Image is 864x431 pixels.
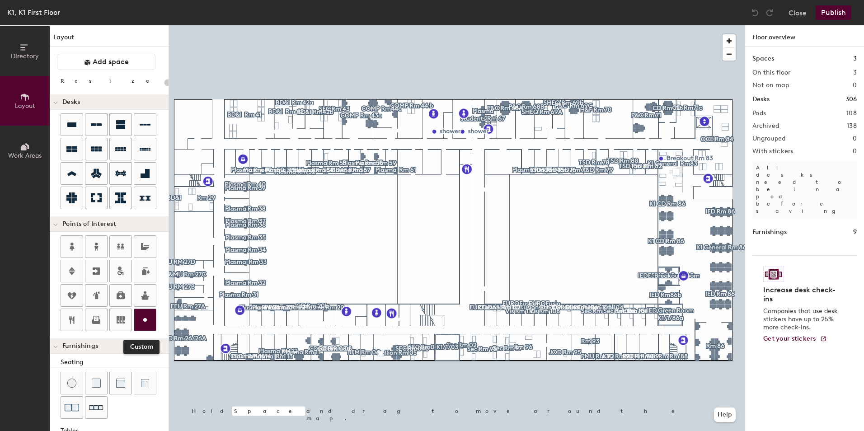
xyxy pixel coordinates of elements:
a: Get your stickers [763,335,827,343]
button: Couch (middle) [109,372,132,394]
h2: Pods [752,110,766,117]
h1: 306 [845,94,857,104]
div: Resize [61,77,160,84]
h2: Not on map [752,82,789,89]
h4: Increase desk check-ins [763,286,841,304]
button: Stool [61,372,83,394]
span: Add space [93,57,129,66]
img: Couch (middle) [116,379,125,388]
img: Redo [765,8,774,17]
button: Couch (corner) [134,372,156,394]
img: Couch (x3) [89,401,103,415]
h2: With stickers [752,148,794,155]
span: Furnishings [62,342,98,350]
img: Stool [67,379,76,388]
h2: 108 [846,110,857,117]
button: Close [789,5,807,20]
button: Publish [816,5,851,20]
div: Seating [61,357,169,367]
h2: 0 [853,135,857,142]
img: Sticker logo [763,267,784,282]
h2: 3 [853,69,857,76]
span: Work Areas [8,152,42,159]
h2: 0 [853,148,857,155]
h2: 138 [847,122,857,130]
button: Couch (x3) [85,396,108,419]
span: Points of Interest [62,220,116,228]
h1: Floor overview [745,25,864,47]
span: Directory [11,52,39,60]
div: K1, K1 First Floor [7,7,60,18]
h2: Archived [752,122,779,130]
span: Desks [62,98,80,106]
img: Undo [751,8,760,17]
button: Couch (x2) [61,396,83,419]
h2: 0 [853,82,857,89]
h1: 3 [853,54,857,64]
img: Cushion [92,379,101,388]
h2: Ungrouped [752,135,786,142]
h1: 9 [853,227,857,237]
button: Cushion [85,372,108,394]
button: Help [714,408,736,422]
h1: Desks [752,94,770,104]
span: Layout [15,102,35,110]
img: Couch (x2) [65,400,79,415]
h1: Furnishings [752,227,787,237]
button: Add space [57,54,155,70]
h2: On this floor [752,69,791,76]
p: All desks need to be in a pod before saving [752,160,857,218]
button: Custom [134,309,156,331]
h1: Spaces [752,54,774,64]
span: Get your stickers [763,335,816,342]
p: Companies that use desk stickers have up to 25% more check-ins. [763,307,841,332]
h1: Layout [50,33,169,47]
img: Couch (corner) [141,379,150,388]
